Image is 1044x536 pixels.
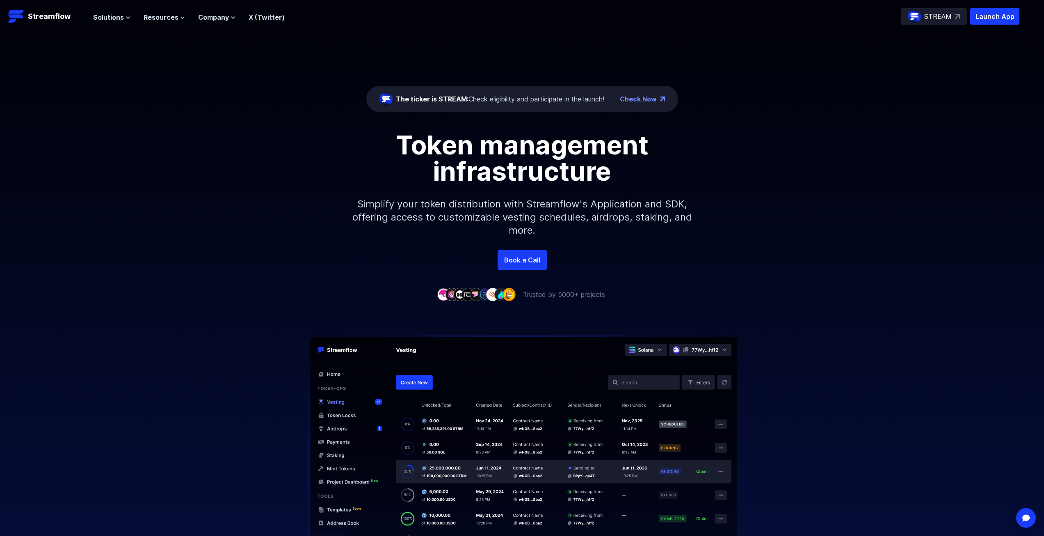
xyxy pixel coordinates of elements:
img: company-9 [503,288,516,301]
img: Streamflow Logo [8,8,25,25]
span: The ticker is STREAM: [396,95,468,103]
button: Launch App [970,8,1019,25]
img: company-6 [478,288,491,301]
span: Resources [144,12,178,22]
img: company-5 [470,288,483,301]
div: Open Intercom Messenger [1016,508,1036,528]
img: streamflow-logo-circle.png [908,10,921,23]
div: Check eligibility and participate in the launch! [396,94,604,104]
p: Simplify your token distribution with Streamflow's Application and SDK, offering access to custom... [346,184,699,250]
img: company-8 [494,288,507,301]
img: top-right-arrow.png [660,97,665,101]
span: Solutions [93,12,124,22]
img: streamflow-logo-circle.png [379,92,393,106]
span: Company [198,12,229,22]
button: Solutions [93,12,130,22]
img: company-4 [461,288,475,301]
img: company-1 [437,288,450,301]
a: Streamflow [8,8,85,25]
p: STREAM [924,12,952,21]
img: company-7 [486,288,499,301]
img: top-right-arrow.svg [955,14,960,19]
img: company-2 [445,288,458,301]
a: STREAM [901,8,967,25]
p: Trusted by 5000+ projects [523,290,605,299]
button: Company [198,12,235,22]
a: Check Now [620,94,657,104]
a: Book a Call [498,250,547,270]
button: Resources [144,12,185,22]
h1: Token management infrastructure [338,132,707,184]
img: company-3 [453,288,466,301]
a: X (Twitter) [249,13,285,21]
p: Streamflow [28,11,71,22]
